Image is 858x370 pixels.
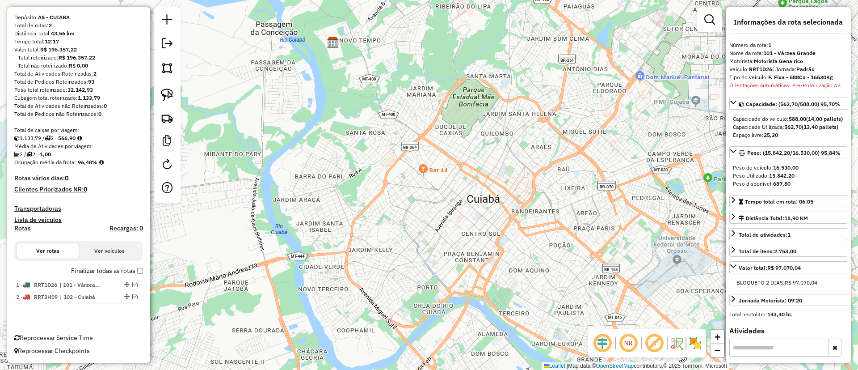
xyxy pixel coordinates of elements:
span: 101 - Várzea Grande [59,281,101,289]
strong: 0 [84,185,87,193]
div: Peso total roteirizado: [14,86,143,94]
div: Valor total: [739,264,801,272]
div: Capacidade do veículo: [733,115,844,123]
img: Selecionar atividades - polígono [161,62,173,74]
strong: 2 [49,22,52,29]
a: Reroteirizar Sessão [158,155,176,175]
strong: 143,40 hL [767,311,792,318]
div: Distância Total: [739,214,808,222]
div: Valor total:R$ 97.070,04 [729,275,847,290]
a: Capacidade: (562,70/588,00) 95,70% [729,98,847,110]
strong: 1 [787,231,791,238]
span: Reprocessar Checkpoints [14,347,90,355]
div: - Total não roteirizado: [14,62,143,70]
div: - BLOQUETO 2 DIAS: [733,279,844,287]
h4: Atividades [729,327,847,335]
button: Ver rotas [17,243,79,259]
strong: 1 [768,42,771,48]
strong: (13,40 pallets) [802,123,838,130]
strong: 566,90 [58,135,76,141]
strong: 25,30 [764,132,778,138]
a: Leaflet [544,363,565,369]
div: Total de caixas por viagem: [14,126,143,134]
a: Total de atividades:1 [729,228,847,240]
h4: Clientes Priorizados NR: [14,186,143,193]
div: Tempo total: [14,38,143,46]
div: 1.133,79 / 2 = [14,134,143,142]
strong: 0 [98,111,101,117]
input: Finalizar todas as rotas [137,268,143,274]
div: - Total roteirizado: [14,54,143,62]
div: Depósito: [14,13,143,21]
em: Visualizar rota [132,294,138,299]
span: 2 - [16,293,58,300]
strong: RRT1D26 [749,66,772,72]
div: Média de Atividades por viagem: [14,142,143,150]
div: Capacidade: (562,70/588,00) 95,70% [729,111,847,143]
div: Capacidade Utilizada: [733,123,844,131]
div: Nome da rota: [729,49,847,57]
span: Peso: (15.842,20/16.530,00) 95,84% [747,149,841,156]
div: Número da rota: [729,41,847,49]
span: Ocultar NR [618,332,639,354]
em: Visualizar rota [132,282,138,287]
strong: 93 [88,78,94,85]
div: Total de Pedidos Roteirizados: [14,78,143,86]
div: Distância Total: [14,30,143,38]
div: Total hectolitro: [729,310,847,319]
span: | Jornada: [772,66,815,72]
strong: 2 [93,70,97,77]
em: Alterar sequência das rotas [124,294,130,299]
h4: Rotas vários dias: [14,174,143,182]
strong: 2.753,00 [774,248,796,255]
div: Total de Pedidos não Roteirizados: [14,110,143,118]
span: Ocupação média da frota: [14,159,76,166]
strong: (14,00 pallets) [806,115,843,122]
span: Exibir rótulo [643,332,665,354]
strong: Motorista Gena rico [754,58,803,64]
a: Jornada Motorista: 09:20 [729,294,847,306]
div: Cubagem total roteirizado: [14,94,143,102]
div: Motorista: [729,57,847,65]
strong: F. Fixa - 588Cx - 16530Kg [768,74,833,81]
div: Orientações automáticas: Pre-Roteirização AS [729,81,847,89]
a: OpenStreetMap [596,363,634,369]
a: Total de itens:2.753,00 [729,245,847,257]
strong: 96,48% [78,159,97,166]
i: Total de rotas [26,152,32,157]
h4: Lista de veículos [14,216,143,224]
img: Fluxo de ruas [669,336,684,350]
strong: 101 - Várzea Grande [763,50,816,56]
div: Total de Atividades não Roteirizadas: [14,102,143,110]
span: 18,90 KM [784,215,808,221]
span: RRT3H09 [34,293,58,300]
div: Valor total: [14,46,143,54]
img: Exibir/Ocultar setores [688,336,702,350]
strong: 15.842,20 [769,172,795,179]
span: + [715,331,720,342]
span: − [715,344,720,356]
strong: 32.142,93 [67,86,93,93]
span: Peso do veículo: [733,164,799,171]
h4: Informações da rota selecionada [729,18,847,26]
strong: 0 [65,174,68,182]
div: Espaço livre: [733,131,844,139]
a: Exibir filtros [701,11,719,29]
strong: R$ 196.357,22 [40,46,77,53]
img: Criar rota [161,112,173,124]
i: Cubagem total roteirizado [14,136,20,141]
span: Tempo total em rota: 06:05 [745,198,813,205]
strong: 1,00 [40,151,51,157]
i: Total de Atividades [14,152,20,157]
h4: Transportadoras [14,205,143,213]
h4: Recargas: 0 [109,225,143,232]
strong: 12:17 [45,38,59,45]
div: Peso Utilizado: [733,172,844,180]
strong: R$ 196.357,22 [59,54,95,61]
img: AS - CUIABA [327,37,339,48]
span: Reprocessar Service Time [14,334,93,342]
span: Capacidade: (562,70/588,00) 95,70% [746,101,840,107]
div: Tipo do veículo: [729,73,847,81]
div: Total de Atividades Roteirizadas: [14,70,143,78]
span: Total de atividades: [739,231,791,238]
